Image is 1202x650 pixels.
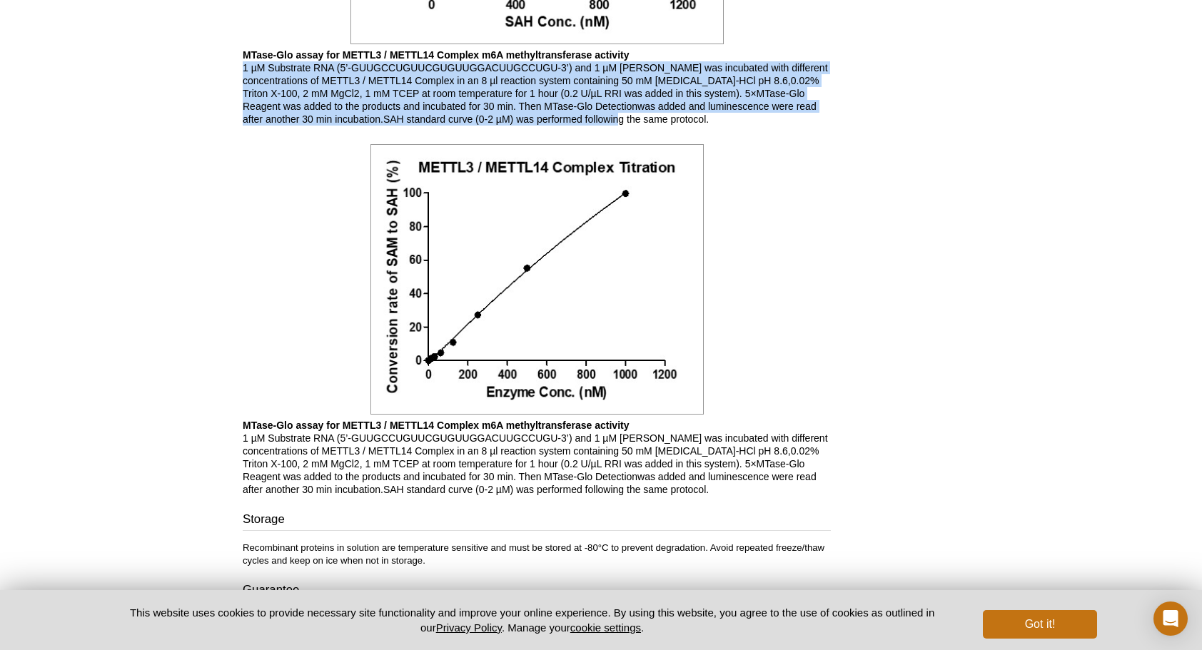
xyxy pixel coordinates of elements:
[243,420,630,431] b: MTase-Glo assay for METTL3 / METTL14 Complex m6A methyltransferase activity
[243,419,831,496] p: 1 µM Substrate RNA (5’-GUUGCCUGUUCGUGUUGGACUUGCCUGU-3’) and 1 µM [PERSON_NAME] was incubated with...
[983,610,1097,639] button: Got it!
[436,621,502,634] a: Privacy Policy
[105,605,959,635] p: This website uses cookies to provide necessary site functionality and improve your online experie...
[570,621,641,634] button: cookie settings
[243,582,831,601] h3: Guarantee
[243,49,831,126] p: 1 µM Substrate RNA (5’-GUUGCCUGUUCGUGUUGGACUUGCCUGU-3’) and 1 µM [PERSON_NAME] was incubated with...
[243,542,831,567] p: Recombinant proteins in solution are temperature sensitive and must be stored at -80°C to prevent...
[243,49,630,61] b: MTase-Glo assay for METTL3 / METTL14 Complex m6A methyltransferase activity
[370,144,704,415] img: MTase-Glo assay for METTL3 / METTL14 Complex m6A methyltransferase activity
[243,511,831,531] h3: Storage
[1153,601,1188,636] div: Open Intercom Messenger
